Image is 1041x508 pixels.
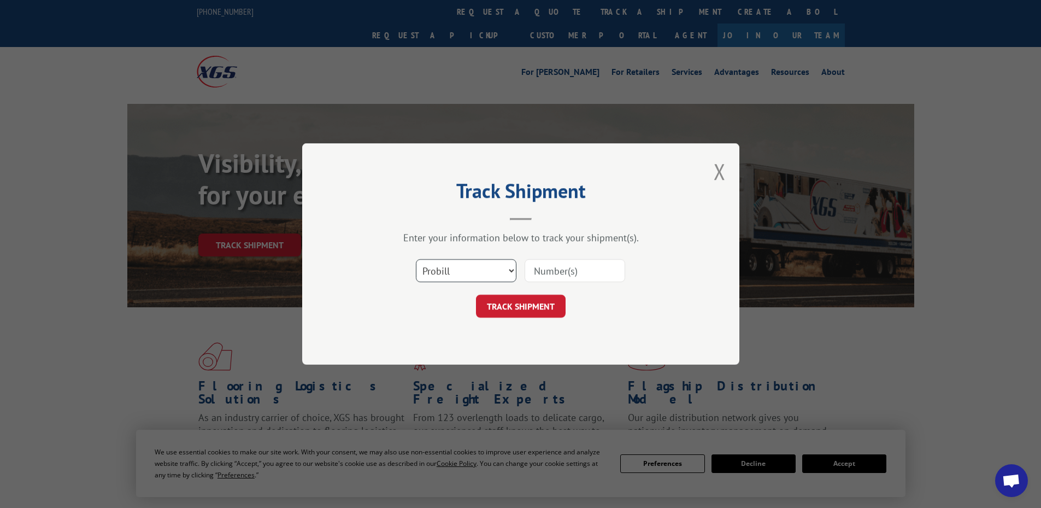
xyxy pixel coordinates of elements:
[995,464,1028,497] a: Open chat
[357,231,685,244] div: Enter your information below to track your shipment(s).
[525,259,625,282] input: Number(s)
[357,183,685,204] h2: Track Shipment
[714,157,726,186] button: Close modal
[476,295,566,318] button: TRACK SHIPMENT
